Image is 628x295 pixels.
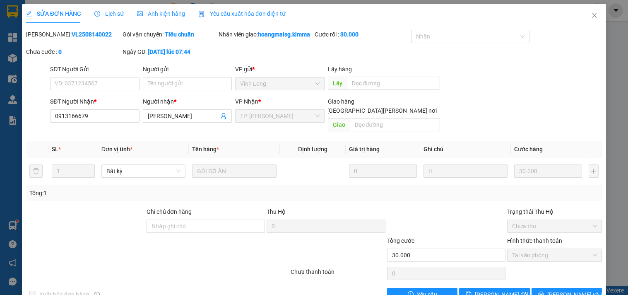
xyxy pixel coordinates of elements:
[101,146,132,152] span: Đơn vị tính
[106,165,180,177] span: Bất kỳ
[26,30,120,39] div: [PERSON_NAME]:
[507,237,562,244] label: Hình thức thanh toán
[507,207,602,216] div: Trạng thái Thu Hộ
[328,98,354,105] span: Giao hàng
[350,118,440,131] input: Dọc đường
[349,164,417,178] input: 0
[29,189,243,198] div: Tổng: 1
[58,48,62,55] b: 0
[315,30,409,39] div: Cước rồi :
[192,146,219,152] span: Tên hàng
[349,146,380,152] span: Giá trị hàng
[347,77,440,90] input: Dọc đường
[235,65,324,74] div: VP gửi
[198,10,286,17] span: Yêu cầu xuất hóa đơn điện tử
[324,106,440,115] span: [GEOGRAPHIC_DATA][PERSON_NAME] nơi
[267,208,286,215] span: Thu Hộ
[72,31,112,38] b: VL2508140022
[589,164,599,178] button: plus
[165,31,194,38] b: Tiêu chuẩn
[583,4,606,27] button: Close
[387,237,414,244] span: Tổng cước
[512,249,597,261] span: Tại văn phòng
[298,146,327,152] span: Định lượng
[192,164,276,178] input: VD: Bàn, Ghế
[26,11,32,17] span: edit
[258,31,310,38] b: hoangmaisg.kimma
[26,10,81,17] span: SỬA ĐƠN HÀNG
[219,30,313,39] div: Nhân viên giao:
[328,118,350,131] span: Giao
[123,47,217,56] div: Ngày GD:
[94,11,100,17] span: clock-circle
[240,110,319,122] span: TP. Hồ Chí Minh
[137,11,143,17] span: picture
[340,31,359,38] b: 30.000
[137,10,185,17] span: Ảnh kiện hàng
[143,97,232,106] div: Người nhận
[328,66,352,73] span: Lấy hàng
[240,77,319,90] span: Vĩnh Long
[94,10,124,17] span: Lịch sử
[147,208,192,215] label: Ghi chú đơn hàng
[420,141,511,157] th: Ghi chú
[514,146,543,152] span: Cước hàng
[52,146,58,152] span: SL
[512,220,597,232] span: Chưa thu
[198,11,205,17] img: icon
[50,97,139,106] div: SĐT Người Nhận
[328,77,347,90] span: Lấy
[514,164,582,178] input: 0
[29,164,43,178] button: delete
[290,267,386,282] div: Chưa thanh toán
[591,12,598,19] span: close
[220,113,227,119] span: user-add
[50,65,139,74] div: SĐT Người Gửi
[235,98,258,105] span: VP Nhận
[123,30,217,39] div: Gói vận chuyển:
[148,48,190,55] b: [DATE] lúc 07:44
[143,65,232,74] div: Người gửi
[147,220,265,233] input: Ghi chú đơn hàng
[423,164,508,178] input: Ghi Chú
[26,47,120,56] div: Chưa cước :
